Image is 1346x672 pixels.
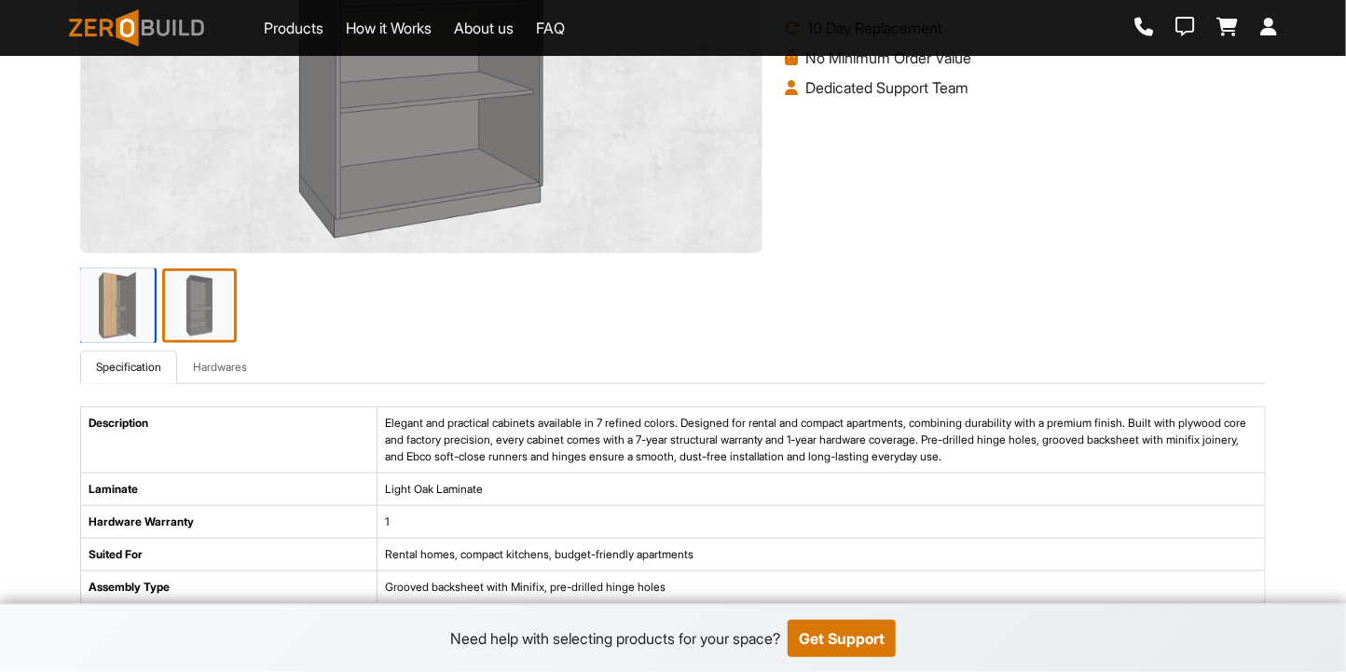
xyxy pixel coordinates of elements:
[69,9,204,47] img: ZeroBuild logo
[536,17,565,39] a: FAQ
[1260,18,1277,38] a: Login
[450,627,780,650] div: Need help with selecting products for your space?
[788,620,896,657] button: Get Support
[785,47,1266,69] li: No Minimum Order Value
[377,539,1265,571] td: Rental homes, compact kitchens, budget-friendly apartments
[78,267,157,345] img: 2 Door Wardrobe #1 - Light Oak - 195 x 115 x 57 cm - Image 1
[377,473,1265,506] td: Light Oak Laminate
[785,76,1266,99] li: Dedicated Support Team
[81,473,378,506] td: Laminate
[162,268,237,343] img: 2 Door Wardrobe #1 - Light Oak - 195 x 115 x 57 cm - Image 2
[377,407,1265,473] td: Elegant and practical cabinets available in 7 refined colors. Designed for rental and compact apa...
[81,571,378,604] td: Assembly Type
[80,350,177,384] a: Specification
[454,17,514,39] a: About us
[377,506,1265,539] td: 1
[81,506,378,539] td: Hardware Warranty
[346,17,432,39] a: How it Works
[264,17,323,39] a: Products
[377,571,1265,604] td: Grooved backsheet with Minifix, pre-drilled hinge holes
[177,350,263,384] a: Hardwares
[81,407,378,473] td: Description
[81,539,378,571] td: Suited For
